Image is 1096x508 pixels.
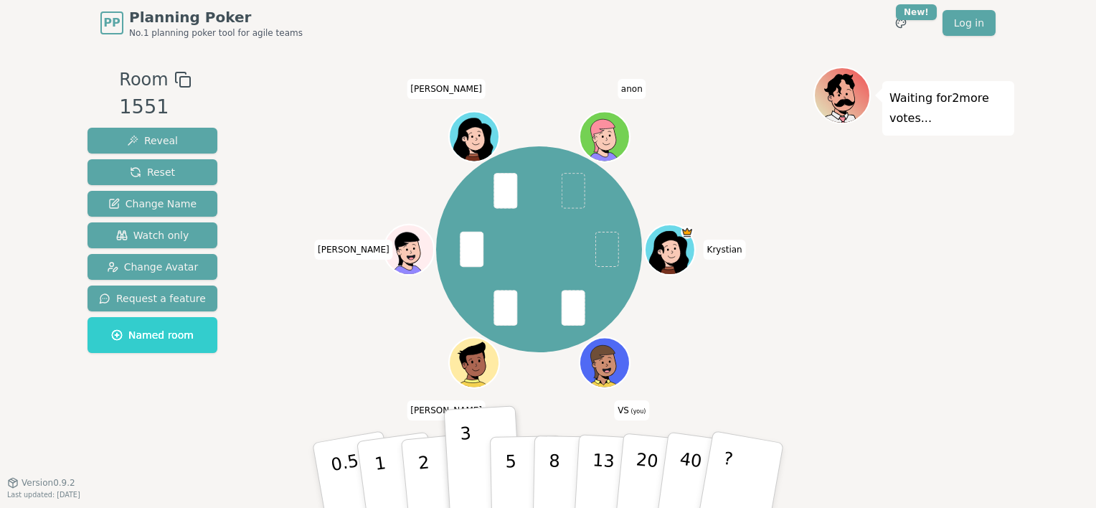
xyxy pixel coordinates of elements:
[889,88,1007,128] p: Waiting for 2 more votes...
[314,240,393,260] span: Click to change your name
[7,491,80,499] span: Last updated: [DATE]
[88,286,217,311] button: Request a feature
[127,133,178,148] span: Reveal
[888,10,914,36] button: New!
[629,408,646,415] span: (you)
[460,423,476,502] p: 3
[407,79,486,99] span: Click to change your name
[681,226,694,239] span: Krystian is the host
[99,291,206,306] span: Request a feature
[704,240,746,260] span: Click to change your name
[111,328,194,342] span: Named room
[129,7,303,27] span: Planning Poker
[88,222,217,248] button: Watch only
[119,93,191,122] div: 1551
[119,67,168,93] span: Room
[88,317,217,353] button: Named room
[618,79,646,99] span: Click to change your name
[943,10,996,36] a: Log in
[107,260,199,274] span: Change Avatar
[581,339,628,386] button: Click to change your avatar
[407,400,486,420] span: Click to change your name
[100,7,303,39] a: PPPlanning PokerNo.1 planning poker tool for agile teams
[116,228,189,243] span: Watch only
[129,27,303,39] span: No.1 planning poker tool for agile teams
[103,14,120,32] span: PP
[22,477,75,489] span: Version 0.9.2
[88,254,217,280] button: Change Avatar
[896,4,937,20] div: New!
[88,128,217,154] button: Reveal
[88,191,217,217] button: Change Name
[7,477,75,489] button: Version0.9.2
[108,197,197,211] span: Change Name
[130,165,175,179] span: Reset
[614,400,649,420] span: Click to change your name
[88,159,217,185] button: Reset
